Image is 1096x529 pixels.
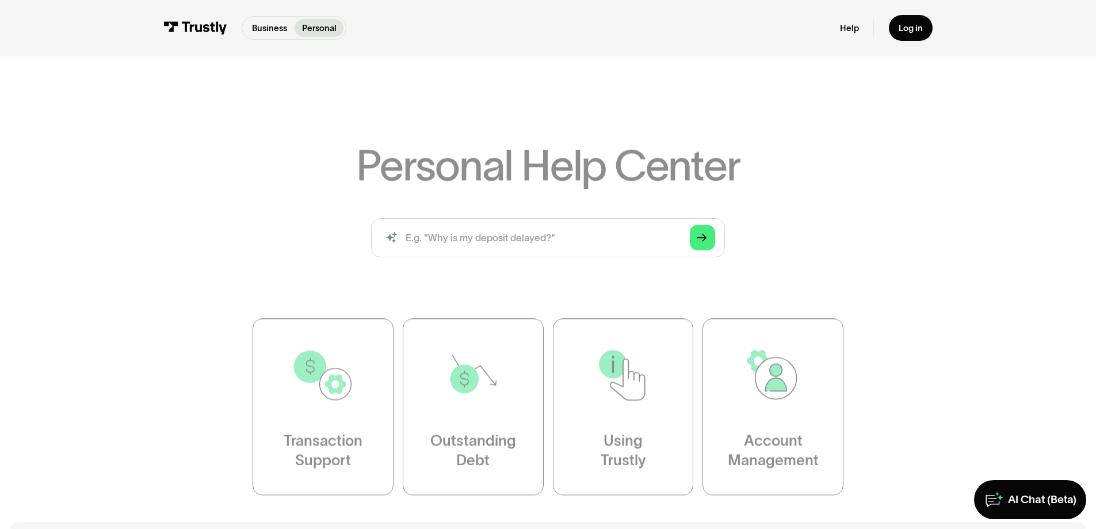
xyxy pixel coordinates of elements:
[702,319,843,496] a: AccountManagement
[974,480,1086,519] a: AI Chat (Beta)
[899,22,923,33] div: Log in
[253,319,394,496] a: TransactionSupport
[403,319,544,496] a: OutstandingDebt
[840,22,859,33] a: Help
[600,432,646,471] div: Using Trustly
[371,218,725,257] input: search
[295,19,343,37] a: Personal
[252,22,287,35] p: Business
[163,21,227,35] img: Trustly Logo
[1008,493,1076,507] div: AI Chat (Beta)
[430,432,516,471] div: Outstanding Debt
[728,432,819,471] div: Account Management
[356,144,739,187] h1: Personal Help Center
[371,218,725,257] form: Search
[302,22,337,35] p: Personal
[284,432,362,471] div: Transaction Support
[889,15,933,41] a: Log in
[553,319,694,496] a: UsingTrustly
[245,19,294,37] a: Business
